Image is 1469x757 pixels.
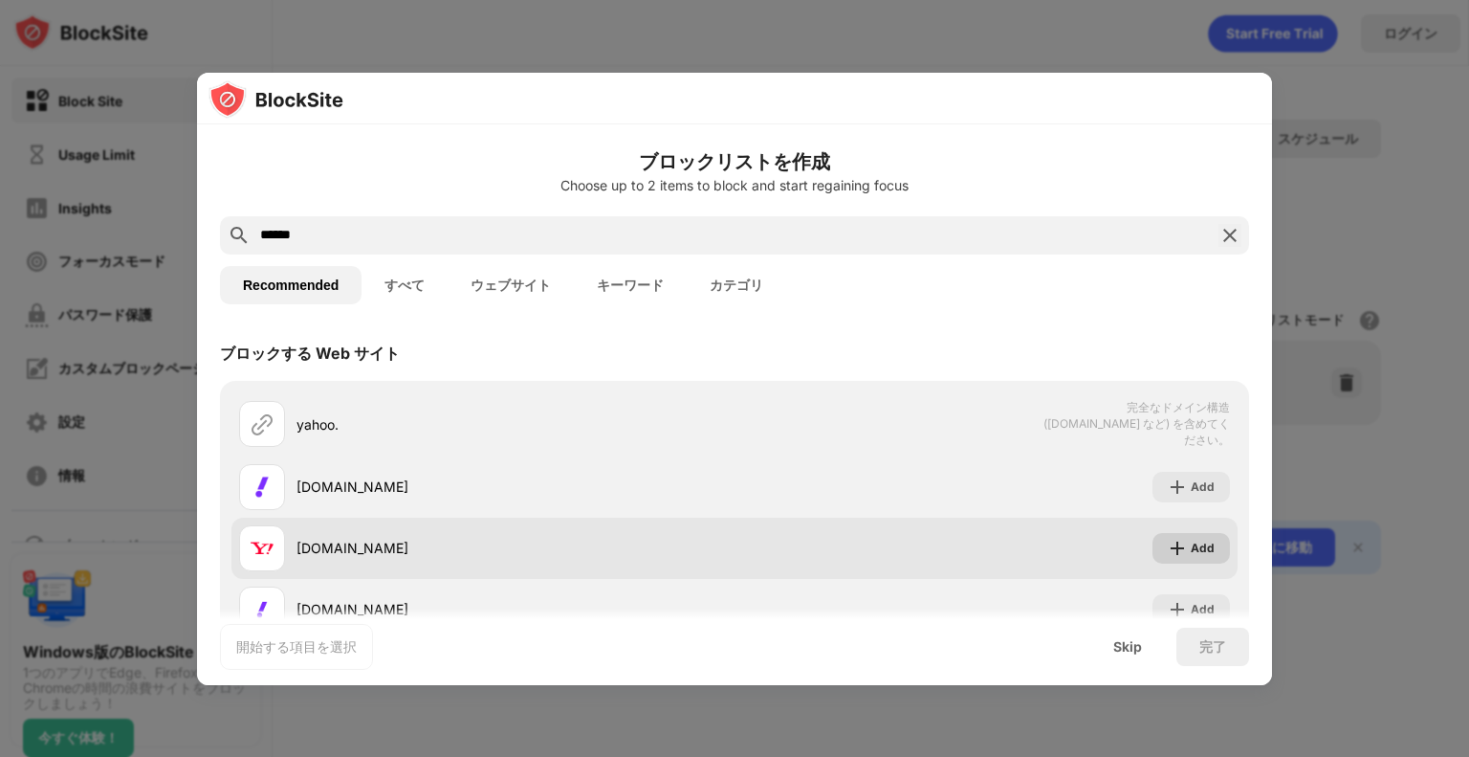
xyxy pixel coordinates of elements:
div: ブロックする Web サイト [220,344,400,365]
div: yahoo. [296,414,734,434]
img: search-close [1218,224,1241,247]
div: 完了 [1199,639,1226,655]
button: カテゴリ [687,266,786,304]
div: [DOMAIN_NAME] [296,599,734,619]
div: [DOMAIN_NAME] [296,538,734,558]
div: Add [1191,539,1215,558]
div: Skip [1113,639,1142,655]
img: search.svg [228,224,251,247]
button: キーワード [574,266,687,304]
button: Recommended [220,266,362,304]
div: Choose up to 2 items to block and start regaining focus [220,178,1249,193]
img: favicons [251,598,274,621]
button: ウェブサイト [448,266,574,304]
div: [DOMAIN_NAME] [296,477,734,497]
div: Add [1191,600,1215,619]
img: logo-blocksite.svg [208,80,343,119]
img: favicons [251,476,274,499]
img: favicons [251,537,274,560]
h6: ブロックリストを作成 [220,147,1249,176]
div: 開始する項目を選択 [236,637,357,657]
img: url.svg [251,412,274,435]
span: 完全なドメイン構造 ([DOMAIN_NAME] など) を含めてください。 [1033,400,1230,449]
div: Add [1191,478,1215,497]
button: すべて [362,266,448,304]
